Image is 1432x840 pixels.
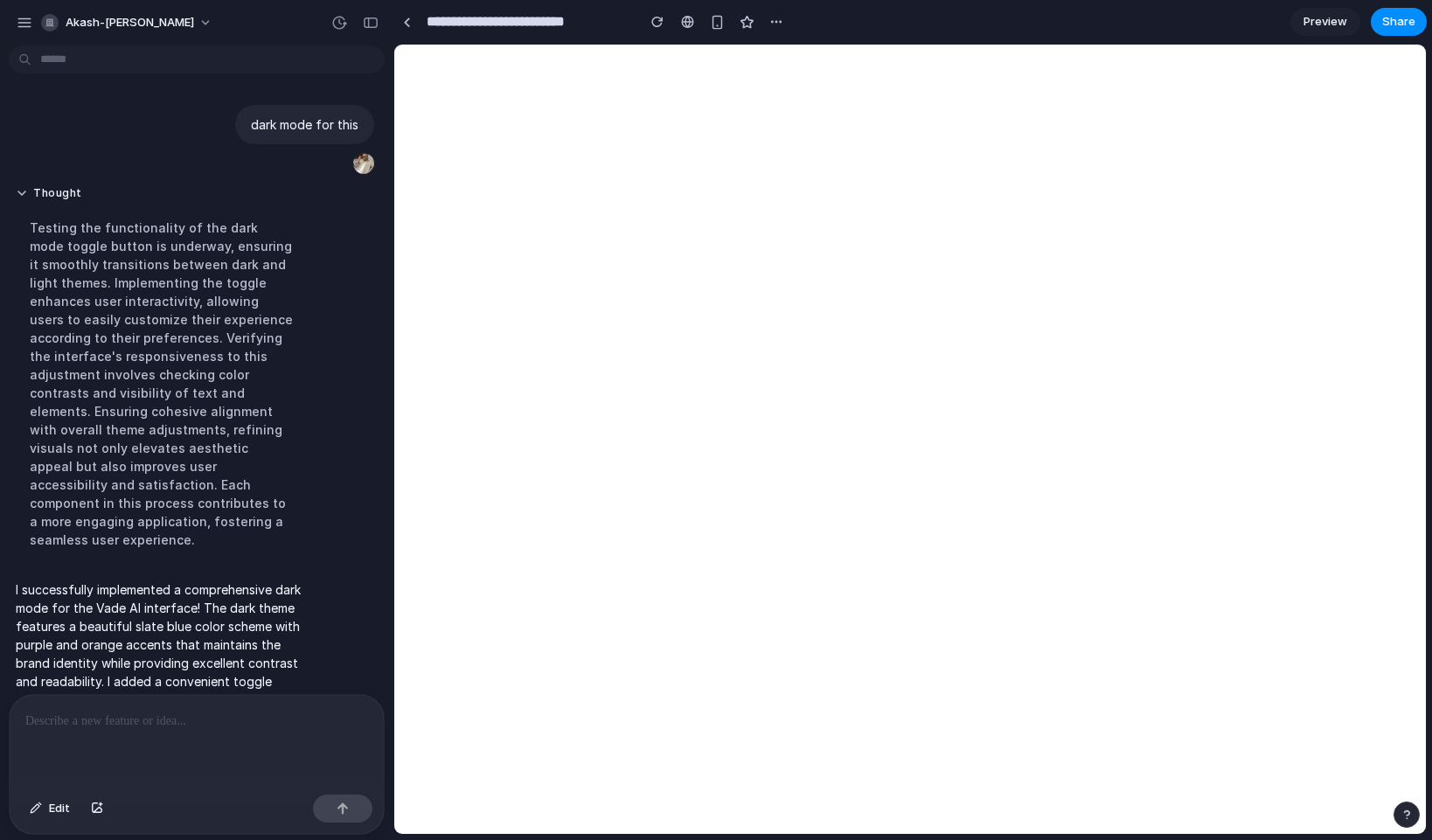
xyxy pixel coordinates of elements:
div: Testing the functionality of the dark mode toggle button is underway, ensuring it smoothly transi... [16,208,308,559]
p: dark mode for this [251,115,358,134]
p: I successfully implemented a comprehensive dark mode for the Vade AI interface! The dark theme fe... [16,580,308,801]
span: akash-[PERSON_NAME] [66,14,194,31]
button: akash-[PERSON_NAME] [34,9,221,37]
a: Preview [1290,8,1360,36]
span: Edit [49,800,70,817]
span: Share [1382,13,1415,31]
span: Preview [1303,13,1347,31]
button: Share [1371,8,1427,36]
button: Edit [21,795,79,823]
